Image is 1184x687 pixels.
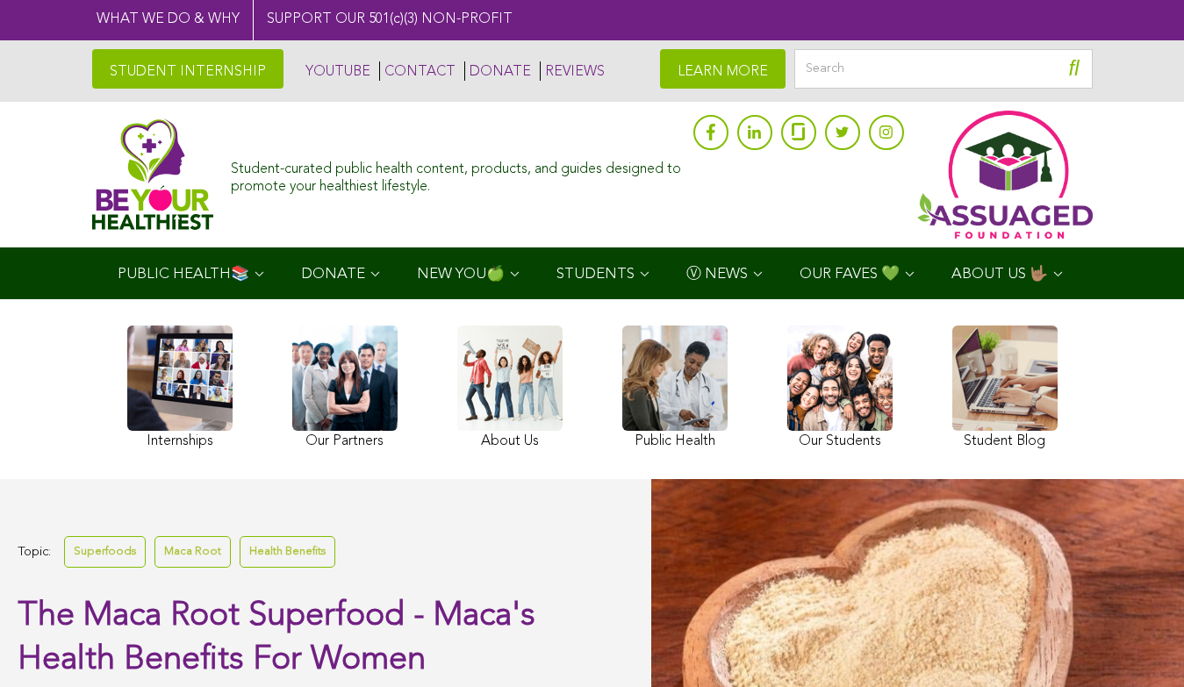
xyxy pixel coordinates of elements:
[417,267,505,282] span: NEW YOU🍏
[18,599,535,676] span: The Maca Root Superfood - Maca's Health Benefits For Women
[794,49,1093,89] input: Search
[917,111,1093,239] img: Assuaged App
[556,267,635,282] span: STUDENTS
[64,536,146,567] a: Superfoods
[660,49,786,89] a: LEARN MORE
[231,153,684,195] div: Student-curated public health content, products, and guides designed to promote your healthiest l...
[92,247,1093,299] div: Navigation Menu
[18,540,51,564] span: Topic:
[379,61,456,81] a: CONTACT
[1096,603,1184,687] iframe: Chat Widget
[301,267,365,282] span: DONATE
[951,267,1048,282] span: ABOUT US 🤟🏽
[301,61,370,81] a: YOUTUBE
[92,118,214,230] img: Assuaged
[540,61,605,81] a: REVIEWS
[118,267,249,282] span: PUBLIC HEALTH📚
[800,267,900,282] span: OUR FAVES 💚
[92,49,283,89] a: STUDENT INTERNSHIP
[240,536,335,567] a: Health Benefits
[686,267,748,282] span: Ⓥ NEWS
[464,61,531,81] a: DONATE
[154,536,231,567] a: Maca Root
[792,123,804,140] img: glassdoor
